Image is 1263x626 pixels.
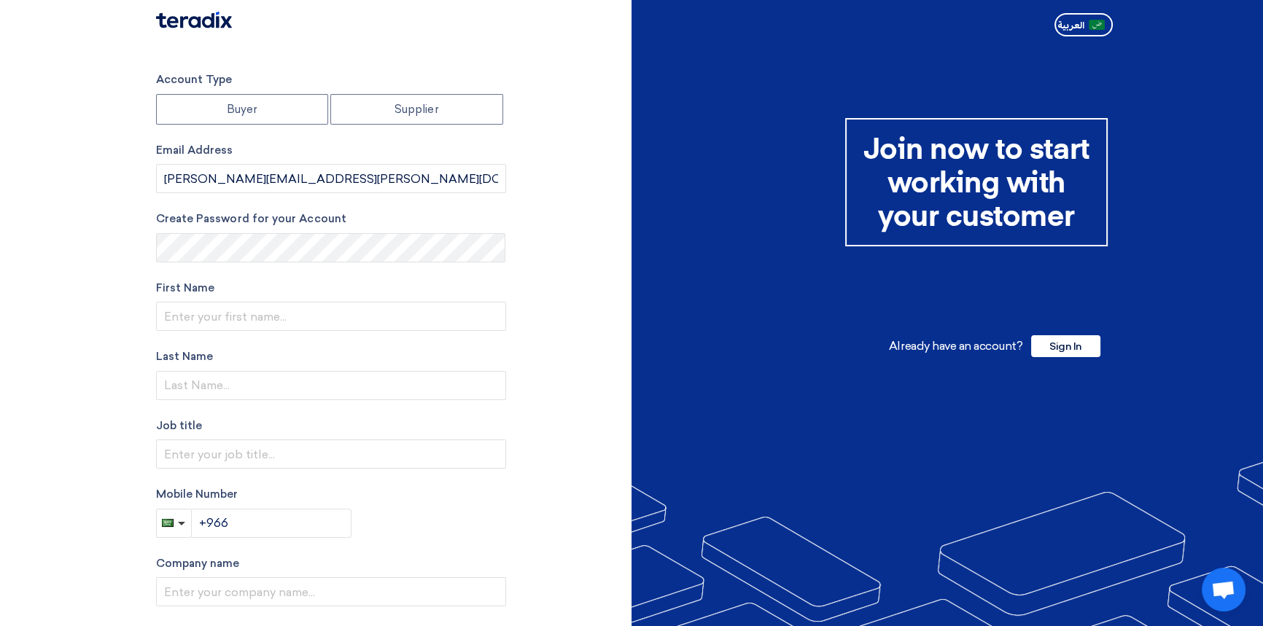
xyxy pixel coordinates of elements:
[156,302,506,331] input: Enter your first name...
[1031,339,1100,353] a: Sign In
[156,71,506,88] label: Account Type
[156,164,506,193] input: Enter your business email...
[156,348,506,365] label: Last Name
[156,12,232,28] img: Teradix logo
[1202,568,1245,611] div: Open chat
[156,418,506,434] label: Job title
[156,280,506,297] label: First Name
[330,94,503,125] label: Supplier
[1089,20,1105,31] img: ar-AR.png
[845,118,1108,246] div: Join now to start working with your customer
[156,142,506,159] label: Email Address
[156,577,506,606] input: Enter your company name...
[156,371,506,400] input: Last Name...
[156,555,506,572] label: Company name
[1031,335,1100,357] span: Sign In
[1054,13,1113,36] button: العربية
[192,509,351,538] input: Enter phone number...
[889,339,1022,353] span: Already have an account?
[156,94,329,125] label: Buyer
[156,486,506,503] label: Mobile Number
[156,439,506,469] input: Enter your job title...
[156,211,506,227] label: Create Password for your Account
[1057,20,1084,31] span: العربية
